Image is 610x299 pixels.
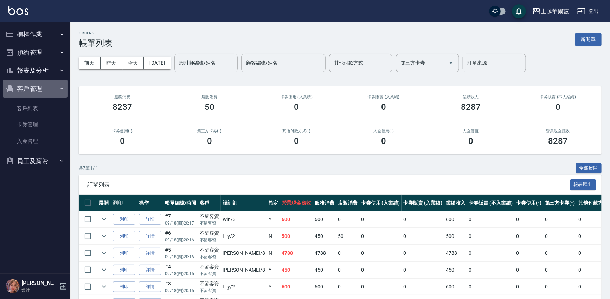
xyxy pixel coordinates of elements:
th: 第三方卡券(-) [543,195,577,211]
td: 4788 [280,245,313,261]
td: 600 [444,211,467,228]
button: 列印 [113,265,135,275]
div: 不留客資 [200,246,219,254]
td: 0 [514,279,543,295]
td: 0 [514,262,543,278]
button: expand row [99,281,109,292]
a: 新開單 [575,36,602,42]
th: 設計師 [221,195,267,211]
div: 不留客資 [200,280,219,287]
th: 展開 [97,195,111,211]
a: 詳情 [139,281,161,292]
th: 帳單編號/時間 [163,195,198,211]
td: 0 [359,245,402,261]
button: 報表匯出 [570,179,596,190]
td: 0 [402,245,444,261]
td: 600 [313,211,336,228]
th: 列印 [111,195,137,211]
h2: 卡券販賣 (不入業績) [523,95,593,99]
h3: 8287 [548,136,568,146]
h3: 8237 [113,102,132,112]
p: 不留客資 [200,287,219,294]
td: Y [267,262,280,278]
p: 09/18 (四) 20:16 [165,254,196,260]
h2: 卡券販賣 (入業績) [348,95,419,99]
div: 上越華爾茲 [541,7,569,16]
button: 登出 [574,5,602,18]
h3: 0 [381,136,386,146]
p: 09/18 (四) 20:16 [165,237,196,243]
button: 列印 [113,231,135,242]
h2: 第三方卡券(-) [174,129,245,133]
td: 0 [514,211,543,228]
p: 不留客資 [200,254,219,260]
td: 0 [359,279,402,295]
p: 09/18 (四) 20:15 [165,287,196,294]
td: 0 [336,211,359,228]
th: 卡券使用(-) [514,195,543,211]
p: 不留客資 [200,220,219,226]
button: 今天 [122,57,144,69]
th: 卡券販賣 (不入業績) [467,195,514,211]
p: 不留客資 [200,237,219,243]
td: 50 [336,228,359,245]
td: 0 [467,245,514,261]
td: 0 [467,262,514,278]
button: expand row [99,248,109,258]
h3: 0 [120,136,125,146]
p: 09/18 (四) 20:17 [165,220,196,226]
td: #7 [163,211,198,228]
td: 450 [313,228,336,245]
td: N [267,228,280,245]
td: 450 [444,262,467,278]
td: 0 [336,262,359,278]
button: 列印 [113,214,135,225]
td: #3 [163,279,198,295]
h3: 服務消費 [87,95,158,99]
td: 600 [444,279,467,295]
h3: 0 [381,102,386,112]
img: Person [6,279,20,293]
h3: 0 [556,102,560,112]
td: 0 [514,228,543,245]
h5: [PERSON_NAME] [21,280,57,287]
h2: 營業現金應收 [523,129,593,133]
a: 詳情 [139,248,161,259]
button: 列印 [113,281,135,292]
button: expand row [99,231,109,241]
a: 卡券管理 [3,117,68,133]
button: 上越華爾茲 [529,4,572,19]
h2: 入金儲值 [436,129,506,133]
p: 09/18 (四) 20:15 [165,271,196,277]
td: 0 [467,211,514,228]
a: 報表匯出 [570,181,596,188]
th: 店販消費 [336,195,359,211]
button: 全部展開 [576,163,602,174]
td: 0 [467,228,514,245]
td: [PERSON_NAME] /8 [221,245,267,261]
td: 600 [313,279,336,295]
h3: 0 [468,136,473,146]
h3: 0 [294,102,299,112]
td: 450 [313,262,336,278]
td: 4788 [444,245,467,261]
a: 詳情 [139,265,161,275]
a: 詳情 [139,231,161,242]
h2: ORDERS [79,31,113,35]
td: Lily /2 [221,228,267,245]
h2: 店販消費 [174,95,245,99]
td: 0 [543,245,577,261]
td: #5 [163,245,198,261]
td: 0 [359,211,402,228]
a: 入金管理 [3,133,68,149]
h2: 卡券使用(-) [87,129,158,133]
h3: 0 [207,136,212,146]
td: #6 [163,228,198,245]
h3: 8287 [461,102,481,112]
h2: 其他付款方式(-) [262,129,332,133]
td: 0 [336,279,359,295]
th: 指定 [267,195,280,211]
td: 0 [543,228,577,245]
img: Logo [8,6,28,15]
td: 0 [514,245,543,261]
